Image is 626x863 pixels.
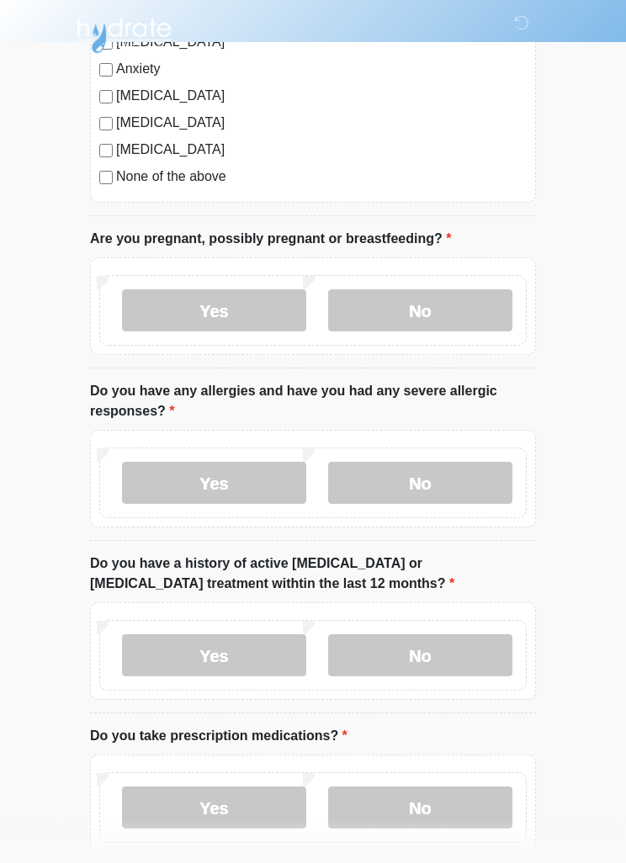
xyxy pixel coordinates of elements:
label: Anxiety [116,60,527,80]
label: Yes [122,290,306,332]
label: [MEDICAL_DATA] [116,114,527,134]
input: [MEDICAL_DATA] [99,91,113,104]
label: Yes [122,463,306,505]
label: [MEDICAL_DATA] [116,87,527,107]
label: No [328,463,512,505]
label: Do you take prescription medications? [90,727,347,747]
label: No [328,787,512,829]
input: [MEDICAL_DATA] [99,118,113,131]
input: [MEDICAL_DATA] [99,145,113,158]
label: Yes [122,787,306,829]
label: No [328,635,512,677]
input: Anxiety [99,64,113,77]
input: None of the above [99,172,113,185]
label: [MEDICAL_DATA] [116,140,527,161]
label: Yes [122,635,306,677]
label: Are you pregnant, possibly pregnant or breastfeeding? [90,230,451,250]
label: No [328,290,512,332]
label: None of the above [116,167,527,188]
img: Hydrate IV Bar - Chandler Logo [73,13,174,55]
label: Do you have a history of active [MEDICAL_DATA] or [MEDICAL_DATA] treatment withtin the last 12 mo... [90,554,536,595]
label: Do you have any allergies and have you had any severe allergic responses? [90,382,536,422]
